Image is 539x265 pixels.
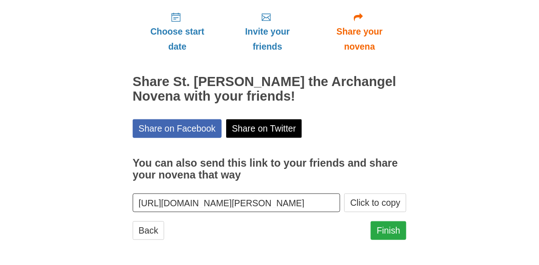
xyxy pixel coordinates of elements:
[231,24,304,54] span: Invite your friends
[322,24,397,54] span: Share your novena
[133,75,406,104] h2: Share St. [PERSON_NAME] the Archangel Novena with your friends!
[371,221,406,240] a: Finish
[226,119,302,138] a: Share on Twitter
[133,119,222,138] a: Share on Facebook
[133,5,222,59] a: Choose start date
[222,5,313,59] a: Invite your friends
[133,221,164,240] a: Back
[142,24,213,54] span: Choose start date
[313,5,406,59] a: Share your novena
[344,194,406,212] button: Click to copy
[133,158,406,181] h3: You can also send this link to your friends and share your novena that way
